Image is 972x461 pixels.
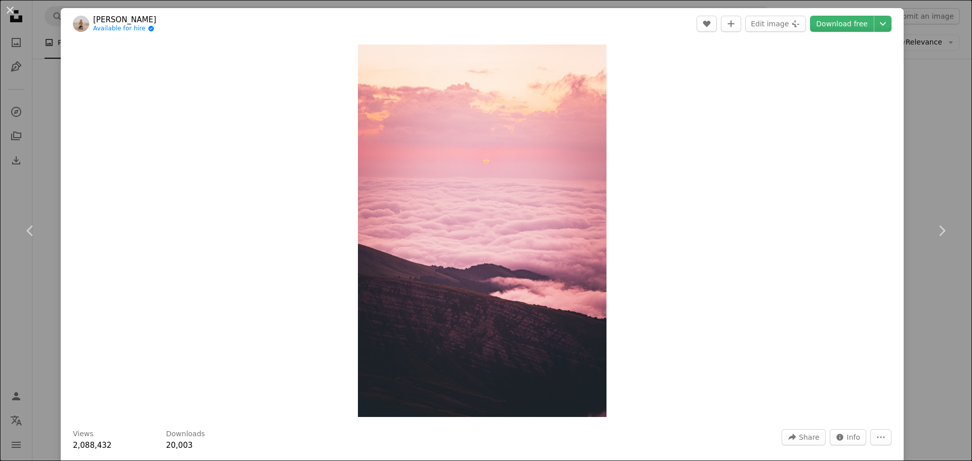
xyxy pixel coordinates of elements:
h3: Downloads [166,429,205,439]
h3: Views [73,429,94,439]
button: Edit image [745,16,806,32]
button: Like [697,16,717,32]
button: Share this image [782,429,825,445]
button: Stats about this image [830,429,867,445]
span: 20,003 [166,441,193,450]
span: 2,088,432 [73,441,111,450]
img: white clouds over mountains during daytime [358,45,606,417]
a: Download free [810,16,874,32]
button: Choose download size [874,16,892,32]
span: Share [799,430,819,445]
a: Available for hire [93,25,156,33]
img: Go to Daniele Franchi's profile [73,16,89,32]
a: Next [911,182,972,279]
button: Zoom in on this image [358,45,606,417]
span: Info [847,430,861,445]
a: [PERSON_NAME] [93,15,156,25]
button: Add to Collection [721,16,741,32]
button: More Actions [870,429,892,445]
